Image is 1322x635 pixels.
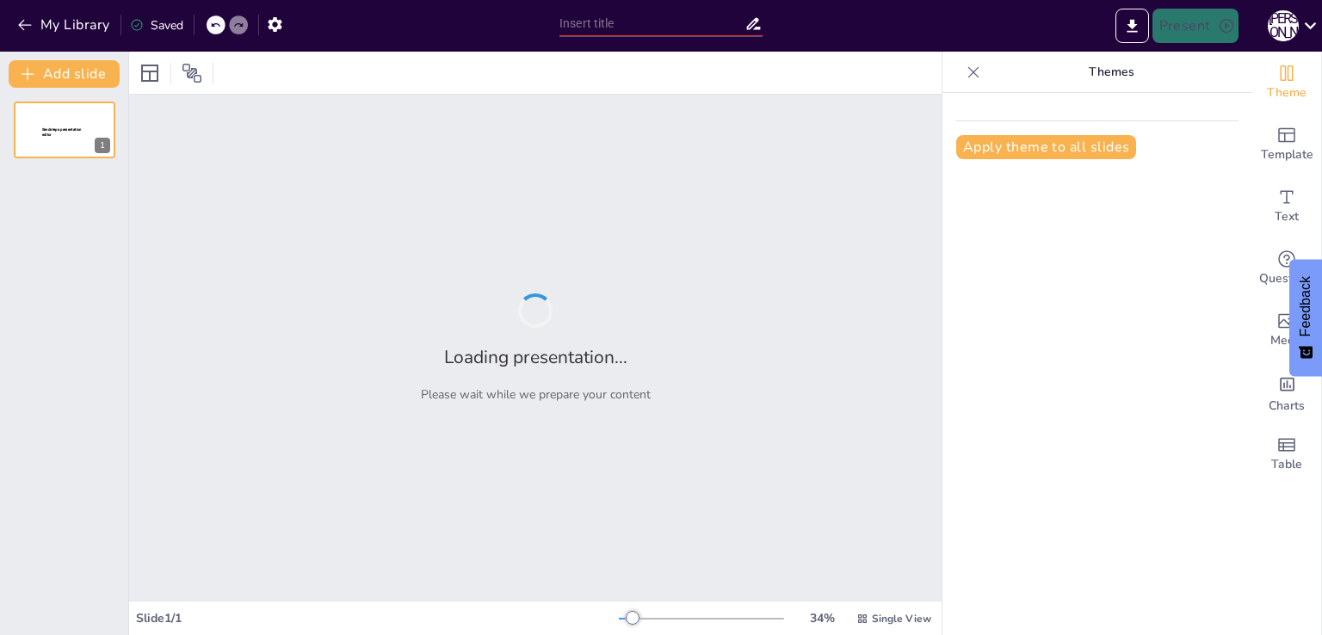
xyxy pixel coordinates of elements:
div: Ю [PERSON_NAME] [1268,10,1299,41]
input: Insert title [559,11,744,36]
span: Table [1271,455,1302,474]
span: Template [1261,145,1313,164]
div: Slide 1 / 1 [136,610,619,626]
div: Change the overall theme [1252,52,1321,114]
div: Add charts and graphs [1252,361,1321,423]
div: Sendsteps presentation editor1 [14,102,115,158]
button: Ю [PERSON_NAME] [1268,9,1299,43]
button: My Library [13,11,117,39]
button: Feedback - Show survey [1289,259,1322,376]
span: Feedback [1298,276,1313,336]
p: Themes [987,52,1235,93]
span: Position [182,63,202,83]
span: Sendsteps presentation editor [42,127,82,137]
span: Theme [1267,83,1307,102]
button: Present [1152,9,1239,43]
div: 1 [95,138,110,153]
div: Layout [136,59,164,87]
div: Add a table [1252,423,1321,485]
div: Add text boxes [1252,176,1321,237]
span: Single View [872,612,931,626]
span: Questions [1259,269,1315,288]
div: Add ready made slides [1252,114,1321,176]
button: Export to PowerPoint [1115,9,1149,43]
div: 34 % [801,610,843,626]
span: Text [1275,207,1299,226]
span: Media [1270,331,1304,350]
div: Get real-time input from your audience [1252,237,1321,299]
div: Add images, graphics, shapes or video [1252,299,1321,361]
span: Charts [1269,397,1305,416]
div: Saved [130,17,183,34]
p: Please wait while we prepare your content [421,386,651,403]
button: Apply theme to all slides [956,135,1136,159]
button: Add slide [9,60,120,88]
h2: Loading presentation... [444,345,627,369]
